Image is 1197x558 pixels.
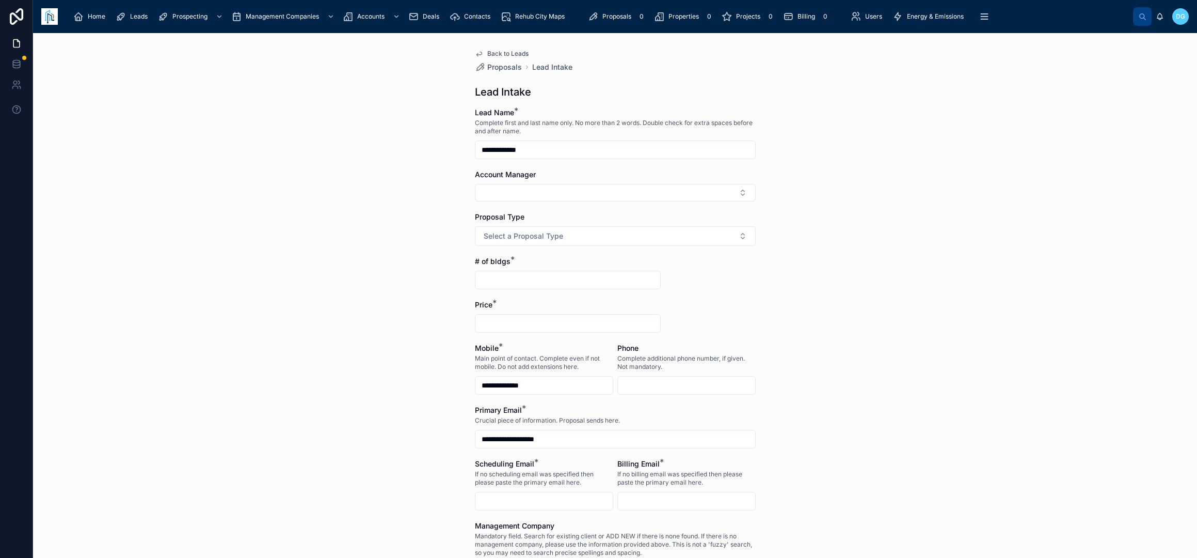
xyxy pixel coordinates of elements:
span: Price [475,300,492,309]
a: Home [70,7,113,26]
span: Proposals [487,62,522,72]
a: Projects0 [719,7,780,26]
span: Billing Email [617,459,660,468]
span: Contacts [464,12,490,21]
span: Rehub City Maps [515,12,565,21]
span: Scheduling Email [475,459,534,468]
a: Rehub City Maps [498,7,572,26]
span: # of bldgs [475,257,510,266]
a: Lead Intake [532,62,572,72]
span: Home [88,12,105,21]
div: scrollable content [66,5,1133,28]
span: Lead Name [475,108,514,117]
a: Properties0 [651,7,719,26]
span: Prospecting [172,12,208,21]
a: Energy & Emissions [889,7,971,26]
img: App logo [41,8,58,25]
span: If no billing email was specified then please paste the primary email here. [617,470,756,487]
a: Deals [405,7,446,26]
span: Accounts [357,12,385,21]
a: Contacts [446,7,498,26]
span: Management Company [475,521,554,530]
span: Mobile [475,344,499,352]
a: Prospecting [155,7,228,26]
button: Select Button [475,184,756,202]
a: Proposals0 [585,7,651,26]
span: Select a Proposal Type [484,231,563,241]
span: Mandatory field. Search for existing client or ADD NEW if there is none found. If there is no man... [475,532,756,557]
a: Leads [113,7,155,26]
span: Back to Leads [487,50,529,58]
a: Accounts [340,7,405,26]
span: Projects [736,12,760,21]
div: 0 [764,10,777,23]
span: Properties [668,12,699,21]
button: Select Button [475,226,756,246]
span: Management Companies [246,12,319,21]
span: Energy & Emissions [907,12,964,21]
a: Users [848,7,889,26]
span: Deals [423,12,439,21]
span: Phone [617,344,639,352]
span: If no scheduling email was specified then please paste the primary email here. [475,470,613,487]
span: Users [865,12,882,21]
span: DG [1176,12,1185,21]
span: Account Manager [475,170,536,179]
div: 0 [819,10,832,23]
a: Back to Leads [475,50,529,58]
a: Billing0 [780,7,835,26]
a: Management Companies [228,7,340,26]
div: 0 [635,10,648,23]
span: Primary Email [475,406,522,414]
span: Crucial piece of information. Proposal sends here. [475,416,620,425]
span: Billing [797,12,815,21]
span: Proposals [602,12,631,21]
span: Main point of contact. Complete even if not mobile. Do not add extensions here. [475,354,613,371]
span: Complete first and last name only. No more than 2 words. Double check for extra spaces before and... [475,119,756,135]
a: Proposals [475,62,522,72]
span: Leads [130,12,148,21]
h1: Lead Intake [475,85,531,99]
span: Complete additional phone number, if given. Not mandatory. [617,354,756,371]
span: Proposal Type [475,212,524,221]
div: 0 [703,10,715,23]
